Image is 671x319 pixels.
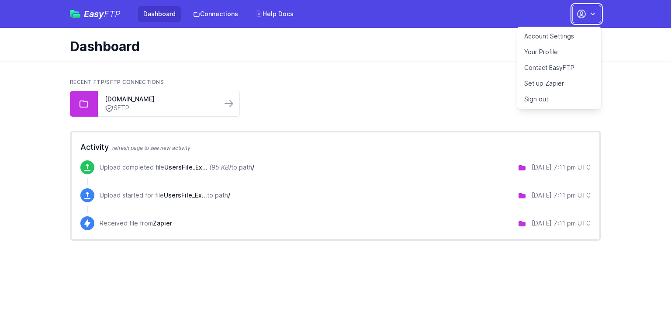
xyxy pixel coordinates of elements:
[105,104,215,113] a: SFTP
[105,95,215,104] a: [DOMAIN_NAME]
[517,60,601,76] a: Contact EasyFTP
[164,163,208,171] span: UsersFile_Export.csv
[517,76,601,91] a: Set up Zapier
[532,191,591,200] div: [DATE] 7:11 pm UTC
[138,6,181,22] a: Dashboard
[517,28,601,44] a: Account Settings
[70,10,80,18] img: easyftp_logo.png
[100,191,230,200] p: Upload started for file to path
[153,219,172,227] span: Zapier
[84,10,121,18] span: Easy
[209,163,231,171] i: (95 KB)
[250,6,299,22] a: Help Docs
[70,79,601,86] h2: Recent FTP/SFTP Connections
[532,163,591,172] div: [DATE] 7:11 pm UTC
[100,163,254,172] p: Upload completed file to path
[517,44,601,60] a: Your Profile
[112,145,190,151] span: refresh page to see new activity
[104,9,121,19] span: FTP
[70,38,594,54] h1: Dashboard
[70,10,121,18] a: EasyFTP
[164,191,207,199] span: UsersFile_Export.csv
[188,6,243,22] a: Connections
[100,219,172,228] p: Received file from
[80,141,591,153] h2: Activity
[252,163,254,171] span: /
[228,191,230,199] span: /
[532,219,591,228] div: [DATE] 7:11 pm UTC
[517,91,601,107] a: Sign out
